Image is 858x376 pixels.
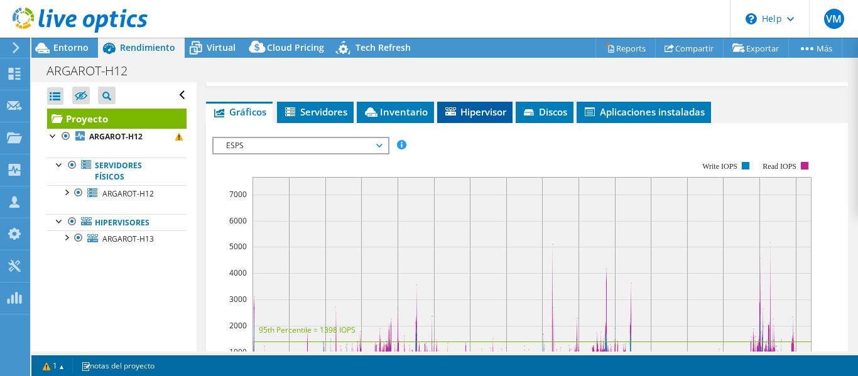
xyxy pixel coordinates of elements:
[229,346,247,357] text: 1000
[283,105,347,118] span: Servidores
[120,41,175,53] span: Rendimiento
[522,105,567,118] span: Discos
[259,325,356,335] text: 95th Percentile = 1398 IOPS
[723,38,789,58] a: Exportar
[47,109,187,129] a: Proyecto
[89,131,143,142] b: ARGAROT-H12
[102,188,154,199] span: ARGAROT-H12
[53,41,89,53] span: Entorno
[47,185,187,201] a: ARGAROT-H12
[47,214,187,230] a: Hipervisores
[72,358,163,373] a: notas del proyecto
[34,358,73,373] a: 1
[47,158,187,185] a: Servidores físicos
[47,129,187,145] a: ARGAROT-H12
[363,105,428,118] span: Inventario
[583,105,705,118] span: Aplicaciones instaladas
[229,189,247,200] text: 7000
[41,64,147,78] h1: ARGAROT-H12
[229,320,247,331] text: 2000
[267,41,324,53] span: Cloud Pricing
[229,294,247,304] text: 3000
[595,38,656,58] a: Reports
[220,138,381,153] span: ESPS
[655,38,724,58] a: Compartir
[443,105,506,118] span: Hipervisor
[746,13,757,24] svg: \n
[102,234,154,244] span: ARGAROT-H13
[229,241,247,252] text: 5000
[207,41,236,53] span: Virtual
[212,105,266,118] span: Gráficos
[788,38,842,58] a: Más
[229,215,247,226] text: 6000
[824,9,844,29] span: VM
[47,230,187,247] a: ARGAROT-H13
[356,41,411,53] span: Tech Refresh
[229,267,247,278] text: 4000
[702,162,737,171] text: Write IOPS
[763,162,797,171] text: Read IOPS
